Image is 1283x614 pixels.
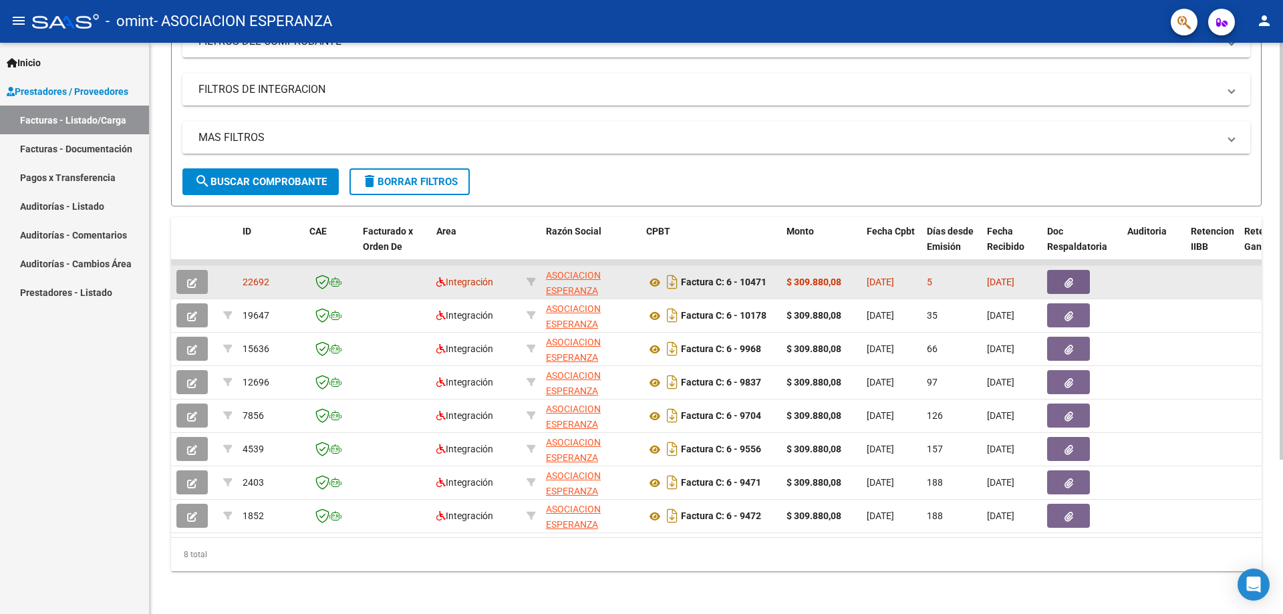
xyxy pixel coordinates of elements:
span: 188 [927,477,943,488]
span: Monto [787,226,814,237]
span: ASOCIACION ESPERANZA [546,404,601,430]
span: - ASOCIACION ESPERANZA [154,7,332,36]
div: 30618272288 [546,502,635,530]
span: [DATE] [987,277,1014,287]
span: 7856 [243,410,264,421]
span: 157 [927,444,943,454]
i: Descargar documento [664,338,681,359]
span: Retencion IIBB [1191,226,1234,252]
i: Descargar documento [664,438,681,460]
datatable-header-cell: Facturado x Orden De [358,217,431,276]
strong: Factura C: 6 - 10471 [681,277,766,288]
strong: $ 309.880,08 [787,510,841,521]
span: Integración [436,444,493,454]
datatable-header-cell: Retencion IIBB [1185,217,1239,276]
span: Integración [436,410,493,421]
strong: Factura C: 6 - 9968 [681,344,761,355]
i: Descargar documento [664,271,681,293]
span: 66 [927,343,938,354]
datatable-header-cell: CAE [304,217,358,276]
span: [DATE] [867,277,894,287]
datatable-header-cell: Auditoria [1122,217,1185,276]
datatable-header-cell: Monto [781,217,861,276]
span: Integración [436,310,493,321]
span: [DATE] [987,510,1014,521]
strong: Factura C: 6 - 9471 [681,478,761,488]
span: 19647 [243,310,269,321]
span: [DATE] [987,477,1014,488]
div: 30618272288 [546,301,635,329]
span: [DATE] [867,343,894,354]
strong: Factura C: 6 - 9556 [681,444,761,455]
div: 8 total [171,538,1262,571]
span: ASOCIACION ESPERANZA [546,504,601,530]
span: Días desde Emisión [927,226,974,252]
mat-panel-title: FILTROS DE INTEGRACION [198,82,1218,97]
strong: Factura C: 6 - 9472 [681,511,761,522]
mat-icon: search [194,173,210,189]
strong: $ 309.880,08 [787,477,841,488]
span: 4539 [243,444,264,454]
span: 35 [927,310,938,321]
span: ASOCIACION ESPERANZA [546,270,601,296]
span: Prestadores / Proveedores [7,84,128,99]
span: 12696 [243,377,269,388]
strong: $ 309.880,08 [787,377,841,388]
span: 188 [927,510,943,521]
mat-expansion-panel-header: MAS FILTROS [182,122,1250,154]
span: ASOCIACION ESPERANZA [546,337,601,363]
i: Descargar documento [664,505,681,526]
span: Facturado x Orden De [363,226,413,252]
span: Integración [436,377,493,388]
strong: $ 309.880,08 [787,410,841,421]
strong: Factura C: 6 - 9837 [681,377,761,388]
datatable-header-cell: Fecha Recibido [982,217,1042,276]
i: Descargar documento [664,405,681,426]
span: 1852 [243,510,264,521]
span: Fecha Recibido [987,226,1024,252]
strong: $ 309.880,08 [787,277,841,287]
button: Borrar Filtros [349,168,470,195]
div: 30618272288 [546,402,635,430]
span: ASOCIACION ESPERANZA [546,437,601,463]
span: CPBT [646,226,670,237]
span: Razón Social [546,226,601,237]
span: ASOCIACION ESPERANZA [546,370,601,396]
span: Auditoria [1127,226,1167,237]
span: ID [243,226,251,237]
mat-panel-title: MAS FILTROS [198,130,1218,145]
span: Inicio [7,55,41,70]
span: [DATE] [987,310,1014,321]
strong: Factura C: 6 - 9704 [681,411,761,422]
span: [DATE] [867,377,894,388]
span: [DATE] [987,343,1014,354]
span: [DATE] [987,444,1014,454]
mat-icon: delete [362,173,378,189]
span: [DATE] [867,444,894,454]
div: 30618272288 [546,368,635,396]
i: Descargar documento [664,472,681,493]
span: Buscar Comprobante [194,176,327,188]
span: Integración [436,277,493,287]
mat-expansion-panel-header: FILTROS DE INTEGRACION [182,73,1250,106]
span: Integración [436,510,493,521]
span: Fecha Cpbt [867,226,915,237]
span: 15636 [243,343,269,354]
mat-icon: menu [11,13,27,29]
datatable-header-cell: ID [237,217,304,276]
strong: Factura C: 6 - 10178 [681,311,766,321]
datatable-header-cell: CPBT [641,217,781,276]
span: 22692 [243,277,269,287]
span: [DATE] [867,477,894,488]
datatable-header-cell: Area [431,217,521,276]
span: ASOCIACION ESPERANZA [546,303,601,329]
datatable-header-cell: Doc Respaldatoria [1042,217,1122,276]
span: 97 [927,377,938,388]
datatable-header-cell: Razón Social [541,217,641,276]
span: 2403 [243,477,264,488]
datatable-header-cell: Fecha Cpbt [861,217,921,276]
strong: $ 309.880,08 [787,444,841,454]
button: Buscar Comprobante [182,168,339,195]
span: Area [436,226,456,237]
span: 126 [927,410,943,421]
